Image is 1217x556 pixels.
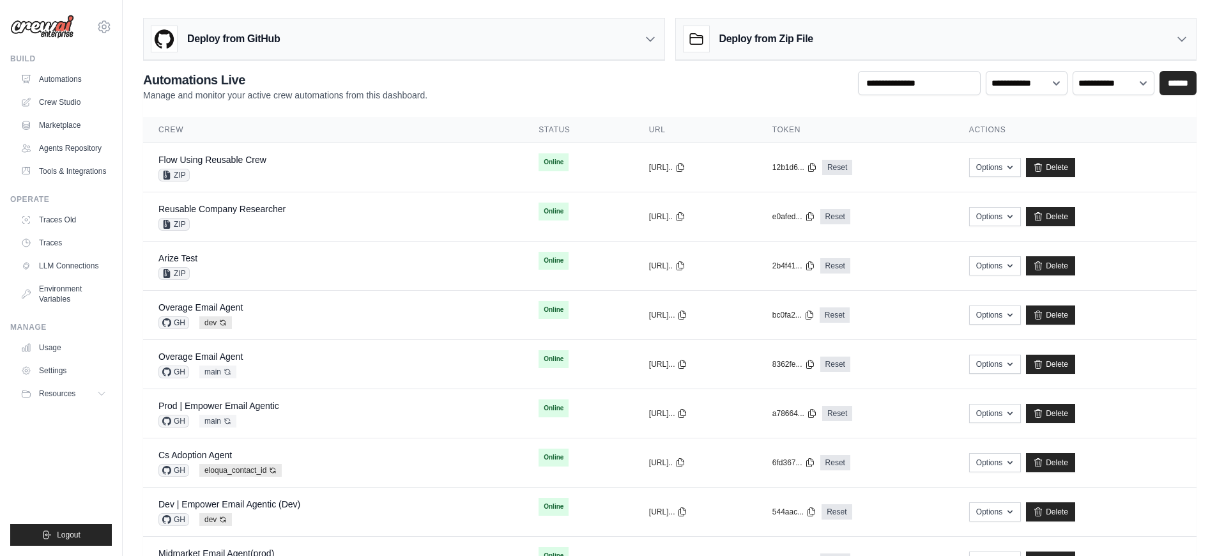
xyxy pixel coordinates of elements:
[15,360,112,381] a: Settings
[820,209,850,224] a: Reset
[15,161,112,181] a: Tools & Integrations
[158,513,189,526] span: GH
[199,316,232,329] span: dev
[969,453,1021,472] button: Options
[15,279,112,309] a: Environment Variables
[757,117,954,143] th: Token
[10,194,112,205] div: Operate
[539,498,569,516] span: Online
[10,322,112,332] div: Manage
[772,162,817,173] button: 12b1d6...
[539,399,569,417] span: Online
[969,256,1021,275] button: Options
[954,117,1197,143] th: Actions
[158,267,190,280] span: ZIP
[1026,305,1075,325] a: Delete
[822,406,852,421] a: Reset
[969,355,1021,374] button: Options
[158,401,279,411] a: Prod | Empower Email Agentic
[15,210,112,230] a: Traces Old
[539,203,569,220] span: Online
[158,351,243,362] a: Overage Email Agent
[772,408,817,419] button: a78664...
[1026,404,1075,423] a: Delete
[634,117,757,143] th: URL
[969,404,1021,423] button: Options
[822,160,852,175] a: Reset
[969,207,1021,226] button: Options
[539,449,569,467] span: Online
[10,54,112,64] div: Build
[772,310,815,320] button: bc0fa2...
[772,261,815,271] button: 2b4f41...
[10,524,112,546] button: Logout
[772,359,815,369] button: 8362fe...
[15,115,112,135] a: Marketplace
[158,499,300,509] a: Dev | Empower Email Agentic (Dev)
[969,158,1021,177] button: Options
[158,169,190,181] span: ZIP
[1026,502,1075,521] a: Delete
[158,464,189,477] span: GH
[158,415,189,428] span: GH
[15,383,112,404] button: Resources
[199,415,236,428] span: main
[1026,355,1075,374] a: Delete
[15,256,112,276] a: LLM Connections
[523,117,634,143] th: Status
[719,31,813,47] h3: Deploy from Zip File
[10,15,74,39] img: Logo
[143,89,427,102] p: Manage and monitor your active crew automations from this dashboard.
[772,507,816,517] button: 544aac...
[822,504,852,520] a: Reset
[199,464,282,477] span: eloqua_contact_id
[158,253,197,263] a: Arize Test
[15,233,112,253] a: Traces
[820,357,850,372] a: Reset
[820,258,850,274] a: Reset
[1026,453,1075,472] a: Delete
[143,117,523,143] th: Crew
[969,502,1021,521] button: Options
[199,366,236,378] span: main
[158,366,189,378] span: GH
[1026,256,1075,275] a: Delete
[158,204,286,214] a: Reusable Company Researcher
[143,71,427,89] h2: Automations Live
[820,455,850,470] a: Reset
[539,153,569,171] span: Online
[151,26,177,52] img: GitHub Logo
[15,69,112,89] a: Automations
[969,305,1021,325] button: Options
[539,252,569,270] span: Online
[820,307,850,323] a: Reset
[15,92,112,112] a: Crew Studio
[39,389,75,399] span: Resources
[539,350,569,368] span: Online
[158,450,232,460] a: Cs Adoption Agent
[57,530,80,540] span: Logout
[15,337,112,358] a: Usage
[772,458,815,468] button: 6fd367...
[1026,207,1075,226] a: Delete
[1026,158,1075,177] a: Delete
[199,513,232,526] span: dev
[158,302,243,313] a: Overage Email Agent
[187,31,280,47] h3: Deploy from GitHub
[158,155,266,165] a: Flow Using Reusable Crew
[158,218,190,231] span: ZIP
[158,316,189,329] span: GH
[15,138,112,158] a: Agents Repository
[772,212,815,222] button: e0afed...
[539,301,569,319] span: Online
